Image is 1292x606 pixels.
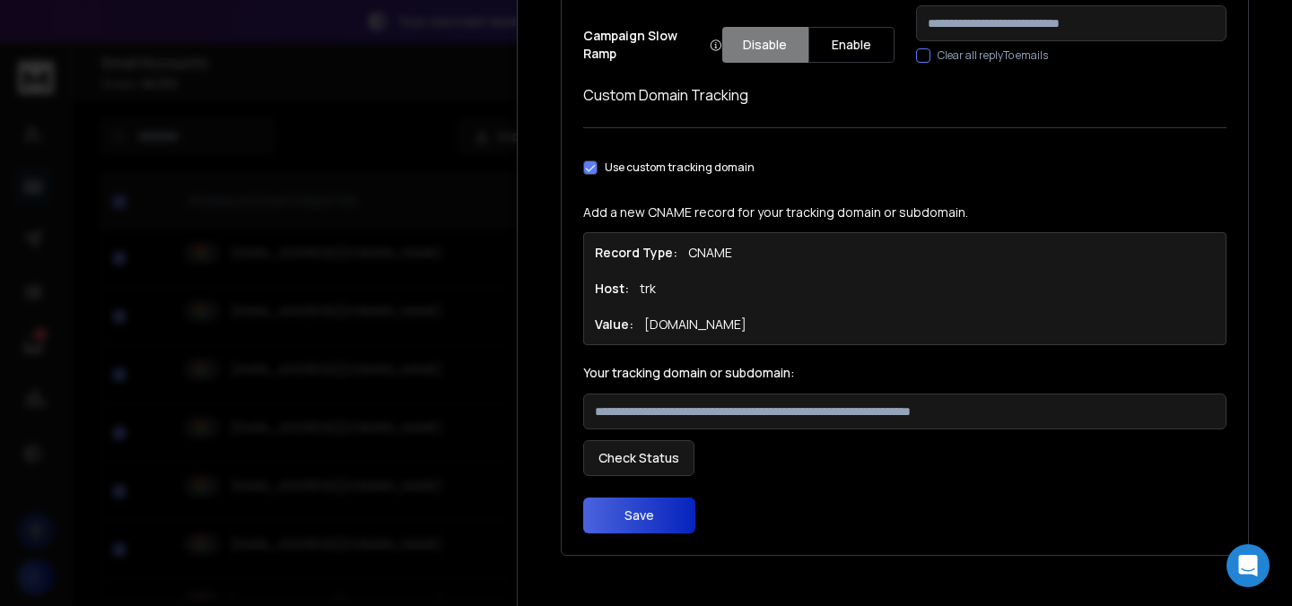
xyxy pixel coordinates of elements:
button: Save [583,498,695,533]
button: Disable [722,27,808,63]
h1: Custom Domain Tracking [583,84,1227,106]
p: Add a new CNAME record for your tracking domain or subdomain. [583,203,1227,221]
label: Your tracking domain or subdomain: [583,367,1227,379]
button: Check Status [583,440,694,476]
label: Use custom tracking domain [605,160,755,175]
p: [DOMAIN_NAME] [644,316,746,333]
p: trk [640,280,656,298]
h1: Record Type: [595,244,677,262]
button: Enable [808,27,895,63]
h1: Value: [595,316,633,333]
p: Campaign Slow Ramp [583,27,722,63]
div: Open Intercom Messenger [1227,544,1270,587]
label: Clear all replyTo emails [938,48,1048,63]
h1: Host: [595,280,629,298]
p: CNAME [688,244,732,262]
